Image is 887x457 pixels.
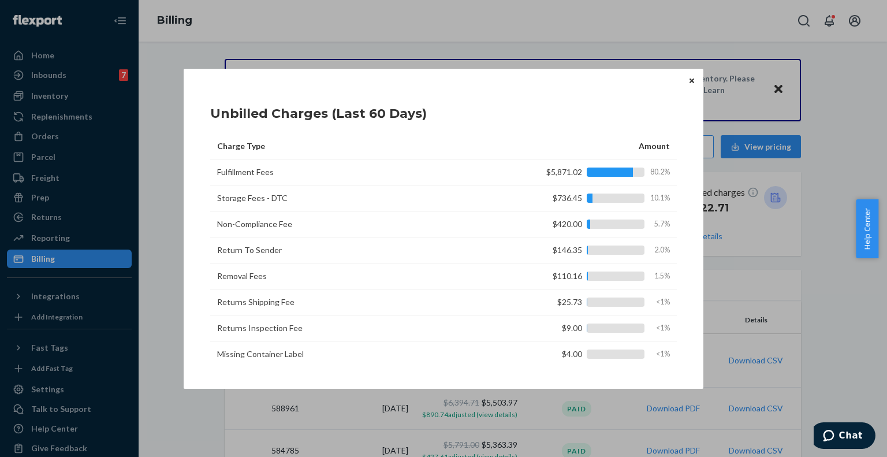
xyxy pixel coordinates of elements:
td: Non-Compliance Fee [210,211,499,237]
div: $4.00 [517,348,670,360]
div: $5,871.02 [517,166,670,178]
span: 1.5% [649,271,670,281]
td: Returns Inspection Fee [210,315,499,341]
td: Storage Fees - DTC [210,185,499,211]
div: $9.00 [517,322,670,334]
td: Fulfillment Fees [210,159,499,185]
span: 80.2% [649,167,670,177]
span: 5.7% [649,219,670,229]
span: Chat [25,8,49,18]
div: $110.16 [517,270,670,282]
td: Removal Fees [210,263,499,289]
td: Return To Sender [210,237,499,263]
th: Charge Type [210,133,499,159]
div: $736.45 [517,192,670,204]
th: Amount [499,133,677,159]
td: Missing Container Label [210,341,499,367]
div: $420.00 [517,218,670,230]
button: Close [686,75,698,87]
span: 10.1% [649,193,670,203]
h1: Unbilled Charges (Last 60 Days) [210,105,427,123]
span: <1% [649,323,670,333]
span: <1% [649,297,670,307]
div: $146.35 [517,244,670,256]
td: Returns Shipping Fee [210,289,499,315]
div: $25.73 [517,296,670,308]
span: <1% [649,349,670,359]
span: 2.0% [649,245,670,255]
